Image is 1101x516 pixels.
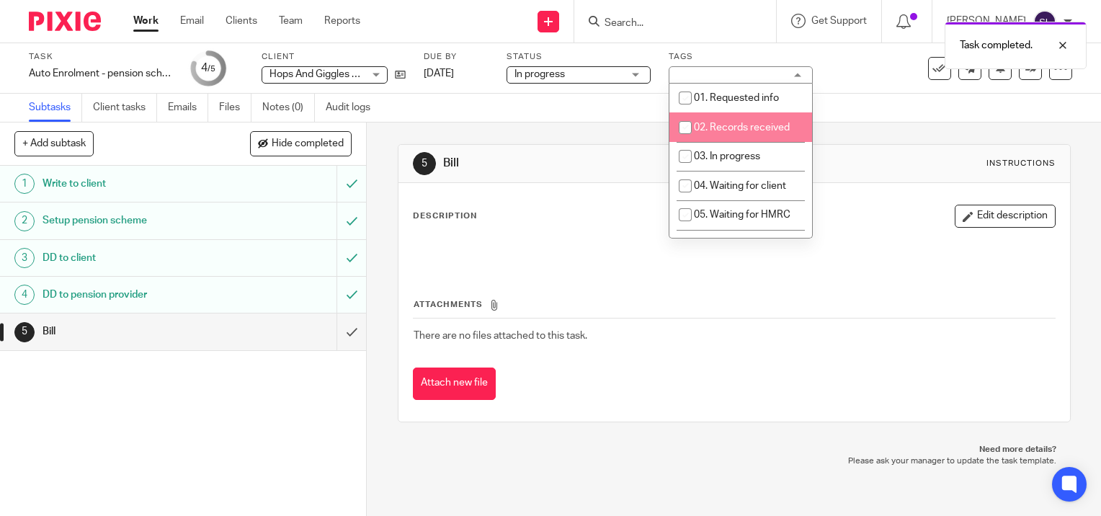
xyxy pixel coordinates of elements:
[29,94,82,122] a: Subtasks
[219,94,251,122] a: Files
[413,210,477,222] p: Description
[43,284,229,306] h1: DD to pension provider
[414,301,483,308] span: Attachments
[14,285,35,305] div: 4
[279,14,303,28] a: Team
[694,181,786,191] span: 04. Waiting for client
[14,322,35,342] div: 5
[960,38,1033,53] p: Task completed.
[29,66,173,81] div: Auto Enrolment - pension scheme setup
[272,138,344,150] span: Hide completed
[14,174,35,194] div: 1
[955,205,1056,228] button: Edit description
[694,210,790,220] span: 05. Waiting for HMRC
[201,60,215,76] div: 4
[413,152,436,175] div: 5
[226,14,257,28] a: Clients
[443,156,765,171] h1: Bill
[413,368,496,400] button: Attach new file
[424,51,489,63] label: Due by
[412,455,1056,467] p: Please ask your manager to update the task template.
[986,158,1056,169] div: Instructions
[14,131,94,156] button: + Add subtask
[694,93,779,103] span: 01. Requested info
[43,247,229,269] h1: DD to client
[43,210,229,231] h1: Setup pension scheme
[14,248,35,268] div: 3
[324,14,360,28] a: Reports
[507,51,651,63] label: Status
[269,69,385,79] span: Hops And Giggles Limited
[133,14,159,28] a: Work
[694,123,790,133] span: 02. Records received
[14,211,35,231] div: 2
[262,94,315,122] a: Notes (0)
[694,151,760,161] span: 03. In progress
[29,51,173,63] label: Task
[1033,10,1056,33] img: svg%3E
[93,94,157,122] a: Client tasks
[29,12,101,31] img: Pixie
[168,94,208,122] a: Emails
[43,173,229,195] h1: Write to client
[43,321,229,342] h1: Bill
[326,94,381,122] a: Audit logs
[208,65,215,73] small: /5
[514,69,565,79] span: In progress
[180,14,204,28] a: Email
[262,51,406,63] label: Client
[424,68,454,79] span: [DATE]
[412,444,1056,455] p: Need more details?
[250,131,352,156] button: Hide completed
[414,331,587,341] span: There are no files attached to this task.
